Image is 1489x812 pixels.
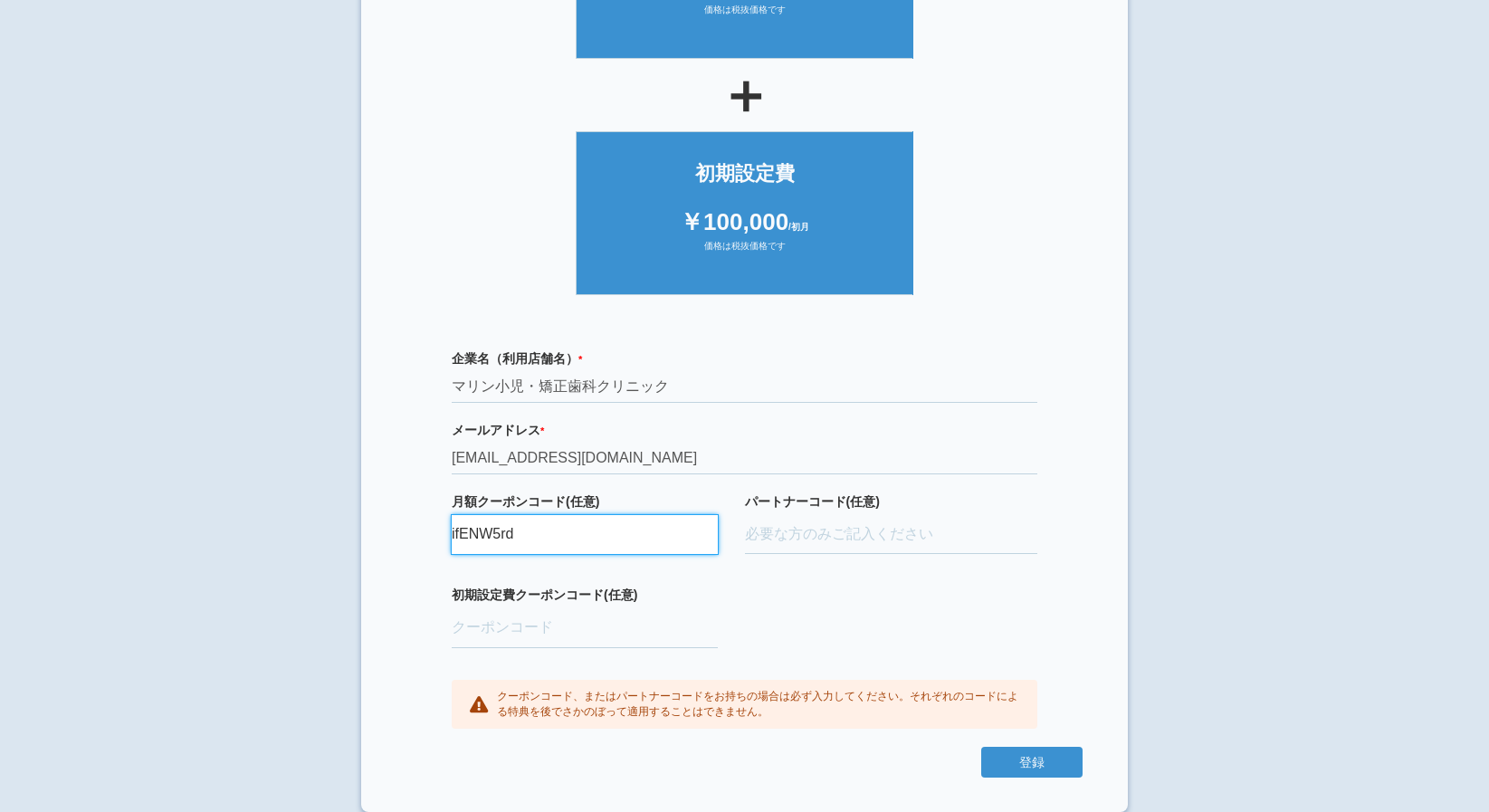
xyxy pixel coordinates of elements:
[981,747,1083,778] button: 登録
[745,492,1038,511] label: パートナーコード(任意)
[497,689,1019,720] p: クーポンコード、またはパートナーコードをお持ちの場合は必ず入力してください。それぞれのコードによる特典を後でさかのぼって適用することはできません。
[452,586,718,604] label: 初期設定費クーポンコード(任意)
[452,515,718,555] input: クーポンコード
[452,492,718,511] label: 月額クーポンコード(任意)
[745,515,1038,555] input: 必要な方のみご記入ください
[452,349,1037,368] label: 企業名（利用店舗名）
[595,159,895,187] div: 初期設定費
[452,421,1037,439] label: メールアドレス
[595,240,895,267] div: 価格は税抜価格です
[595,205,895,239] div: ￥100,000
[406,68,1083,122] div: ＋
[788,222,809,232] span: /初月
[595,4,895,31] div: 価格は税抜価格です
[452,608,718,648] input: クーポンコード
